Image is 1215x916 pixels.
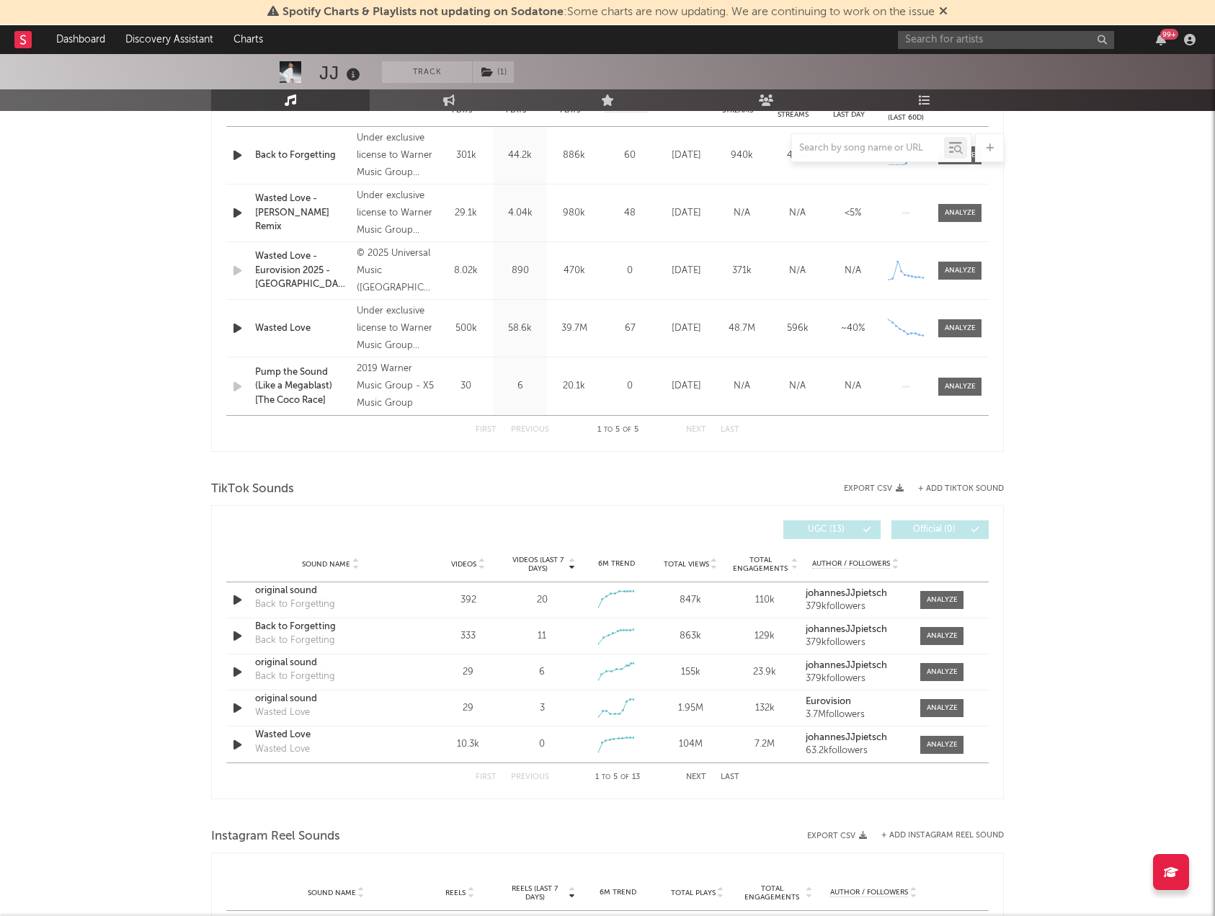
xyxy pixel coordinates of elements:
[671,889,716,897] span: Total Plays
[664,560,709,569] span: Total Views
[255,728,406,742] a: Wasted Love
[844,484,904,493] button: Export CSV
[357,245,435,297] div: © 2025 Universal Music ([GEOGRAPHIC_DATA]) A/S
[806,625,887,634] strong: johannesJJpietsch
[435,701,502,716] div: 29
[435,593,502,608] div: 392
[806,661,906,671] a: johannesJJpietsch
[476,773,497,781] button: First
[497,379,543,393] div: 6
[582,887,654,898] div: 6M Trend
[731,556,790,573] span: Total Engagements
[686,773,706,781] button: Next
[115,25,223,54] a: Discovery Assistant
[721,426,739,434] button: Last
[662,379,711,393] div: [DATE]
[435,629,502,644] div: 333
[721,773,739,781] button: Last
[511,426,549,434] button: Previous
[773,264,822,278] div: N/A
[537,593,548,608] div: 20
[657,665,724,680] div: 155k
[435,737,502,752] div: 10.3k
[741,884,804,902] span: Total Engagements
[939,6,948,18] span: Dismiss
[718,321,766,336] div: 48.7M
[657,629,724,644] div: 863k
[806,625,906,635] a: johannesJJpietsch
[551,264,597,278] div: 470k
[442,264,489,278] div: 8.02k
[46,25,115,54] a: Dashboard
[829,321,877,336] div: ~ 40 %
[255,656,406,670] a: original sound
[605,379,655,393] div: 0
[551,206,597,221] div: 980k
[620,774,629,781] span: of
[539,665,545,680] div: 6
[511,773,549,781] button: Previous
[255,692,406,706] a: original sound
[211,828,340,845] span: Instagram Reel Sounds
[806,697,851,706] strong: Eurovision
[686,426,706,434] button: Next
[538,629,546,644] div: 11
[472,61,515,83] span: ( 1 )
[806,638,906,648] div: 379k followers
[806,589,906,599] a: johannesJJpietsch
[382,61,472,83] button: Track
[898,31,1114,49] input: Search for artists
[773,206,822,221] div: N/A
[223,25,273,54] a: Charts
[731,737,798,752] div: 7.2M
[830,888,908,897] span: Author / Followers
[918,485,1004,493] button: + Add TikTok Sound
[255,321,350,336] a: Wasted Love
[731,701,798,716] div: 132k
[578,769,657,786] div: 1 5 13
[829,379,877,393] div: N/A
[602,774,610,781] span: to
[662,264,711,278] div: [DATE]
[806,697,906,707] a: Eurovision
[881,832,1004,840] button: + Add Instagram Reel Sound
[807,832,867,840] button: Export CSV
[901,525,967,534] span: Official ( 0 )
[867,832,1004,840] div: + Add Instagram Reel Sound
[605,264,655,278] div: 0
[503,884,566,902] span: Reels (last 7 days)
[551,379,597,393] div: 20.1k
[551,321,597,336] div: 39.7M
[718,206,766,221] div: N/A
[806,661,887,670] strong: johannesJJpietsch
[255,706,310,720] div: Wasted Love
[476,426,497,434] button: First
[829,206,877,221] div: <5%
[302,560,350,569] span: Sound Name
[806,733,887,742] strong: johannesJJpietsch
[497,264,543,278] div: 890
[806,589,887,598] strong: johannesJJpietsch
[812,559,890,569] span: Author / Followers
[497,321,543,336] div: 58.6k
[255,620,406,634] a: Back to Forgetting
[605,206,655,221] div: 48
[255,365,350,408] div: Pump the Sound (Like a Megablast) [The Coco Race]
[578,422,657,439] div: 1 5 5
[255,742,310,757] div: Wasted Love
[445,889,466,897] span: Reels
[451,560,476,569] span: Videos
[792,143,944,154] input: Search by song name or URL
[806,602,906,612] div: 379k followers
[718,379,766,393] div: N/A
[255,584,406,598] a: original sound
[1160,29,1178,40] div: 99 +
[783,520,881,539] button: UGC(13)
[442,206,489,221] div: 29.1k
[604,427,613,433] span: to
[442,379,489,393] div: 30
